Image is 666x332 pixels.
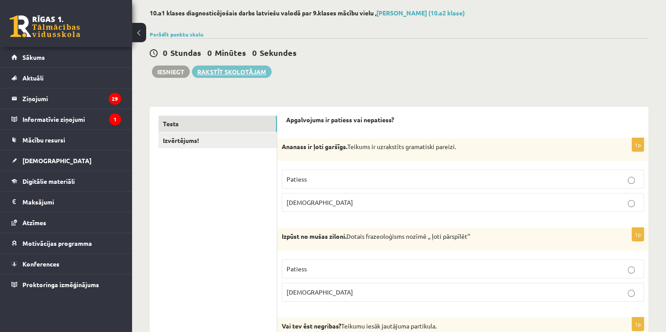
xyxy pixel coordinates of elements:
legend: Maksājumi [22,192,121,212]
span: Atzīmes [22,219,46,226]
h2: 10.a1 klases diagnosticējošais darbs latviešu valodā par 9.klases mācību vielu , [150,9,648,17]
a: Sākums [11,47,121,67]
p: Dotais frazeoloģisms nozīmē ,, ļoti pārspīlēt’’ [282,232,600,241]
strong: Izpūst no mušas ziloni. [282,232,346,240]
a: Izvērtējums! [158,132,277,149]
p: 1p [632,227,644,241]
a: [DEMOGRAPHIC_DATA] [11,150,121,171]
a: Informatīvie ziņojumi1 [11,109,121,129]
p: Teikums ir uzrakstīts gramatiski pareizi. [282,142,600,151]
a: Rakstīt skolotājam [192,66,272,78]
strong: Vai tev ēst negribas? [282,322,341,330]
input: [DEMOGRAPHIC_DATA] [628,200,635,207]
span: [DEMOGRAPHIC_DATA] [22,157,92,164]
input: Patiess [628,266,635,274]
span: 0 [163,47,167,58]
span: Sākums [22,53,45,61]
span: [DEMOGRAPHIC_DATA] [287,288,353,296]
span: Konferences [22,260,59,268]
a: Aktuāli [11,68,121,88]
a: Proktoringa izmēģinājums [11,274,121,295]
a: Rīgas 1. Tālmācības vidusskola [10,15,80,37]
span: Mācību resursi [22,136,65,144]
span: Stundas [170,47,201,58]
span: Patiess [287,265,307,273]
span: Sekundes [260,47,297,58]
span: 0 [207,47,212,58]
input: [DEMOGRAPHIC_DATA] [628,290,635,297]
i: 29 [109,93,121,105]
a: Tests [158,116,277,132]
a: Atzīmes [11,212,121,233]
a: [PERSON_NAME] (10.a2 klase) [376,9,465,17]
a: Motivācijas programma [11,233,121,253]
span: Minūtes [215,47,246,58]
strong: Apgalvojums ir patiess vai nepatiess? [286,116,394,124]
p: 1p [632,138,644,152]
i: 1 [109,113,121,125]
p: 1p [632,317,644,331]
span: [DEMOGRAPHIC_DATA] [287,198,353,206]
span: Proktoringa izmēģinājums [22,281,99,288]
a: Maksājumi [11,192,121,212]
span: Patiess [287,175,307,183]
span: Digitālie materiāli [22,177,75,185]
input: Patiess [628,177,635,184]
button: Iesniegt [152,66,190,78]
a: Ziņojumi29 [11,88,121,109]
a: Mācību resursi [11,130,121,150]
span: Motivācijas programma [22,239,92,247]
a: Digitālie materiāli [11,171,121,191]
p: Teikumu iesāk jautājuma partikula. [282,322,600,331]
span: Aktuāli [22,74,44,82]
strong: Ananass ir ļoti garšīgs. [282,142,347,150]
legend: Informatīvie ziņojumi [22,109,121,129]
a: Konferences [11,254,121,274]
legend: Ziņojumi [22,88,121,109]
a: Parādīt punktu skalu [150,31,203,38]
span: 0 [252,47,257,58]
